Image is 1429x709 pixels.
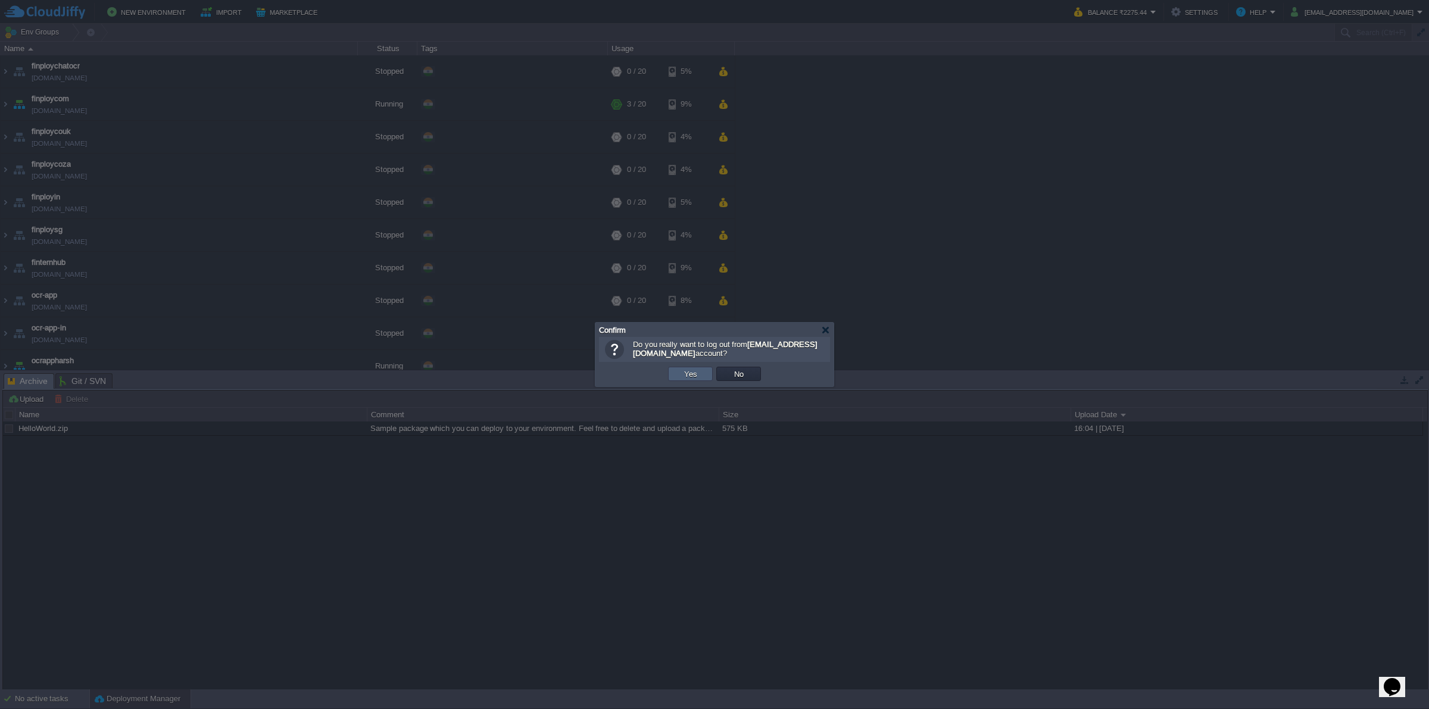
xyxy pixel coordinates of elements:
iframe: chat widget [1379,661,1417,697]
span: Do you really want to log out from account? [633,340,818,358]
button: No [731,368,747,379]
button: Yes [681,368,701,379]
b: [EMAIL_ADDRESS][DOMAIN_NAME] [633,340,818,358]
span: Confirm [599,326,626,335]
